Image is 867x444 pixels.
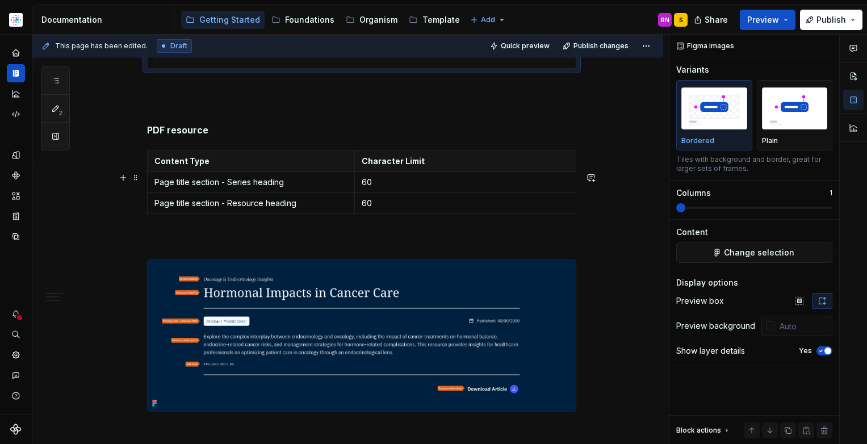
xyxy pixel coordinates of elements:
a: Settings [7,346,25,364]
span: Quick preview [501,41,550,51]
button: Publish changes [559,38,634,54]
button: Add [467,12,509,28]
p: Bordered [681,136,714,145]
span: Add [481,15,495,24]
button: placeholderPlain [757,80,833,150]
div: Tiles with background and border, great for larger sets of frames. [676,155,832,173]
span: Publish [816,14,846,26]
div: Preview background [676,320,755,332]
div: Documentation [41,14,169,26]
img: 9452abff-33da-4506-bfec-03312f0fc9e6.png [148,260,576,411]
div: Show layer details [676,345,745,357]
div: Content [676,227,708,238]
button: Preview [740,10,795,30]
p: 60 [362,198,668,209]
div: Organism [359,14,397,26]
label: Yes [799,346,812,355]
div: Preview box [676,295,724,307]
p: Page title section - Resource heading [154,198,348,209]
button: Notifications [7,305,25,323]
div: Block actions [676,426,721,435]
div: Template [422,14,460,26]
a: Organism [341,11,402,29]
div: Page tree [181,9,464,31]
div: Variants [676,64,709,76]
p: Character Limit [362,156,668,167]
span: Draft [170,41,187,51]
div: Display options [676,277,738,288]
a: Storybook stories [7,207,25,225]
svg: Supernova Logo [10,424,22,435]
div: S [679,15,683,24]
button: Publish [800,10,862,30]
a: Data sources [7,228,25,246]
button: Quick preview [487,38,555,54]
img: placeholder [762,87,828,129]
a: Code automation [7,105,25,123]
p: Content Type [154,156,348,167]
a: Getting Started [181,11,265,29]
a: Analytics [7,85,25,103]
div: RN [661,15,669,24]
div: Getting Started [199,14,260,26]
button: Change selection [676,242,832,263]
a: Components [7,166,25,185]
a: Template [404,11,464,29]
button: Share [688,10,735,30]
span: Preview [747,14,779,26]
strong: PDF resource [147,124,208,136]
span: 2 [56,108,65,118]
span: This page has been edited. [55,41,148,51]
div: Foundations [285,14,334,26]
div: Block actions [676,422,731,438]
img: b2369ad3-f38c-46c1-b2a2-f2452fdbdcd2.png [9,13,23,27]
p: 60 [362,177,668,188]
a: Design tokens [7,146,25,164]
input: Auto [775,316,832,336]
img: placeholder [681,87,747,129]
span: Share [705,14,728,26]
button: Contact support [7,366,25,384]
span: Change selection [724,247,794,258]
button: Search ⌘K [7,325,25,344]
a: Home [7,44,25,62]
a: Documentation [7,64,25,82]
a: Assets [7,187,25,205]
span: Publish changes [573,41,629,51]
div: Columns [676,187,711,199]
p: Plain [762,136,778,145]
p: 1 [830,189,832,198]
button: placeholderBordered [676,80,752,150]
a: Foundations [267,11,339,29]
p: Page title section - Series heading [154,177,348,188]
